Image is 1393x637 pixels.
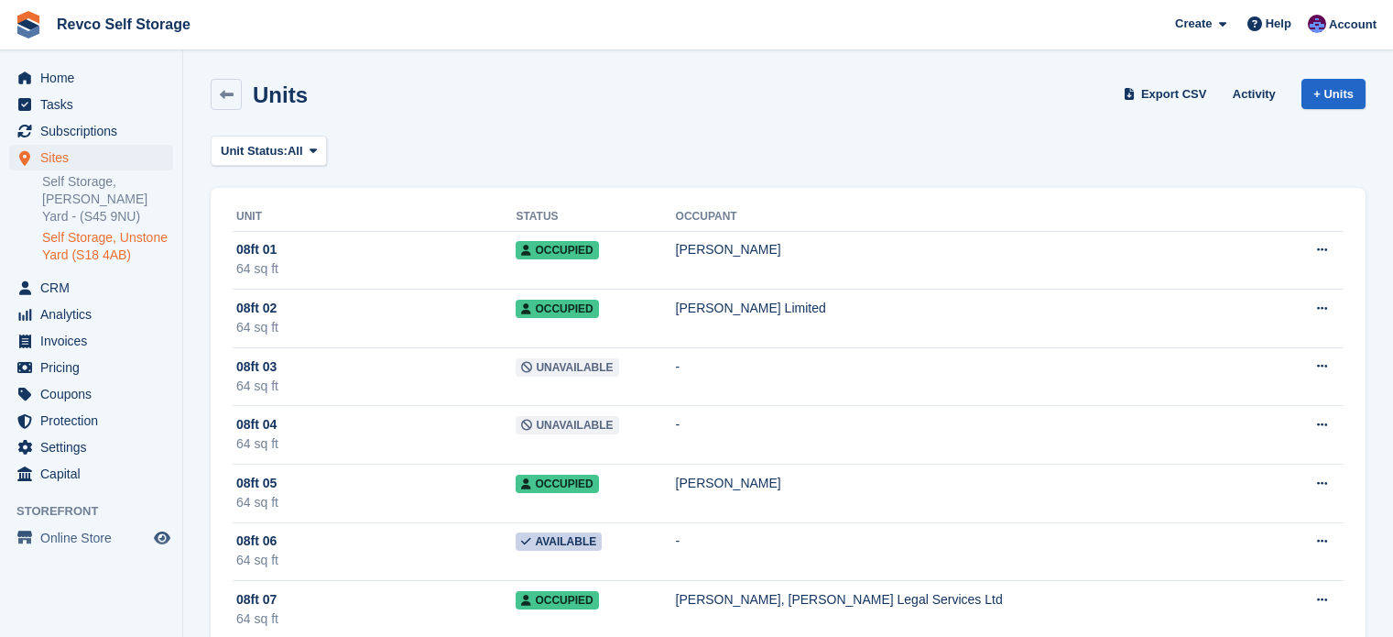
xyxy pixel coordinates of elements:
img: stora-icon-8386f47178a22dfd0bd8f6a31ec36ba5ce8667c1dd55bd0f319d3a0aa187defe.svg [15,11,42,38]
span: 08ft 01 [236,240,277,259]
a: Preview store [151,527,173,549]
span: Occupied [516,475,598,493]
a: + Units [1301,79,1366,109]
span: Unavailable [516,358,618,377]
a: menu [9,92,173,117]
span: Sites [40,145,150,170]
a: menu [9,355,173,380]
span: Unit Status: [221,142,288,160]
a: menu [9,302,173,327]
div: 64 sq ft [236,434,516,454]
span: 08ft 05 [236,474,277,493]
a: menu [9,275,173,301]
a: Activity [1225,79,1283,109]
span: 08ft 04 [236,415,277,434]
span: Unavailable [516,416,618,434]
span: Analytics [40,302,150,327]
div: [PERSON_NAME] [676,240,1284,259]
td: - [676,406,1284,465]
td: - [676,522,1284,581]
a: menu [9,381,173,407]
span: 08ft 06 [236,532,277,551]
a: menu [9,525,173,551]
th: Occupant [676,203,1284,232]
span: Online Store [40,525,150,551]
span: Capital [40,461,150,487]
span: Occupied [516,591,598,610]
span: 08ft 03 [236,357,277,377]
span: Available [516,533,602,551]
span: Occupied [516,300,598,318]
div: 64 sq ft [236,610,516,629]
span: Subscriptions [40,118,150,144]
div: 64 sq ft [236,493,516,512]
a: menu [9,434,173,460]
th: Unit [233,203,516,232]
div: 64 sq ft [236,318,516,337]
span: Help [1266,15,1291,33]
th: Status [516,203,675,232]
a: Revco Self Storage [49,9,198,39]
td: - [676,347,1284,406]
a: Self Storage, [PERSON_NAME] Yard - (S45 9NU) [42,173,173,225]
div: [PERSON_NAME] Limited [676,299,1284,318]
span: Tasks [40,92,150,117]
div: [PERSON_NAME], [PERSON_NAME] Legal Services Ltd [676,590,1284,610]
div: 64 sq ft [236,259,516,279]
a: Self Storage, Unstone Yard (S18 4AB) [42,229,173,264]
span: Protection [40,408,150,434]
a: menu [9,145,173,170]
span: Export CSV [1141,85,1207,104]
a: menu [9,408,173,434]
span: Home [40,65,150,91]
a: menu [9,118,173,144]
span: Invoices [40,328,150,354]
span: Storefront [16,502,182,521]
a: menu [9,328,173,354]
span: All [288,142,303,160]
span: Create [1175,15,1212,33]
span: Occupied [516,241,598,259]
span: 08ft 02 [236,299,277,318]
span: Settings [40,434,150,460]
div: [PERSON_NAME] [676,474,1284,493]
span: CRM [40,275,150,301]
h2: Units [253,82,308,107]
div: 64 sq ft [236,377,516,396]
span: Coupons [40,381,150,407]
img: Lianne Revell [1308,15,1326,33]
span: Account [1329,16,1377,34]
div: 64 sq ft [236,551,516,570]
span: Pricing [40,355,150,380]
button: Unit Status: All [211,136,327,166]
span: 08ft 07 [236,590,277,610]
a: menu [9,461,173,487]
a: Export CSV [1120,79,1214,109]
a: menu [9,65,173,91]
